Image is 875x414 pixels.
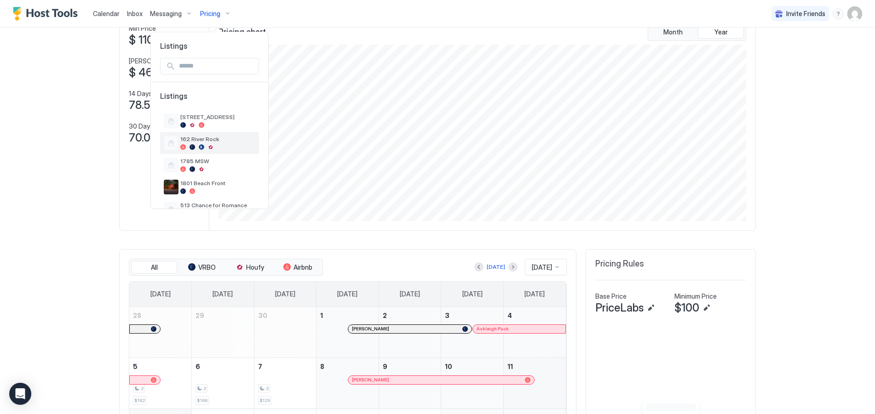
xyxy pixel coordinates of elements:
[180,158,255,164] span: 1785 MSW
[160,91,259,110] span: Listings
[180,113,255,120] span: [STREET_ADDRESS]
[180,136,255,142] span: 162 River Rock
[151,41,268,51] span: Listings
[175,58,259,74] input: Input Field
[164,180,178,194] div: listing image
[180,202,255,209] span: 513 Chance for Romance
[9,383,31,405] div: Open Intercom Messenger
[180,180,255,187] span: 1801 Beach Front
